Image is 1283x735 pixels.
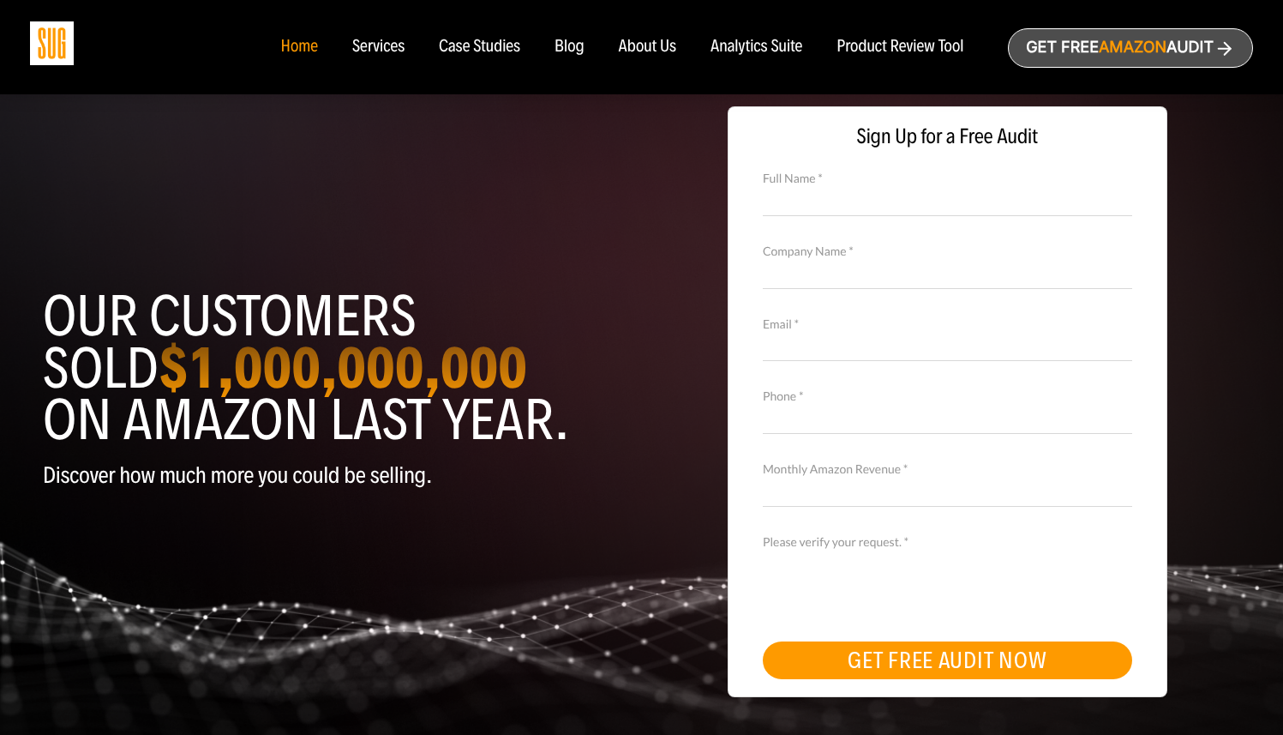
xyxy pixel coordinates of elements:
[763,315,1132,334] label: Email *
[439,38,520,57] a: Case Studies
[1008,28,1253,68] a: Get freeAmazonAudit
[763,404,1132,434] input: Contact Number *
[763,642,1132,679] button: GET FREE AUDIT NOW
[280,38,317,57] a: Home
[1099,39,1166,57] span: Amazon
[710,38,802,57] a: Analytics Suite
[43,291,629,446] h1: Our customers sold on Amazon last year.
[763,258,1132,288] input: Company Name *
[763,169,1132,188] label: Full Name *
[555,38,585,57] a: Blog
[159,333,527,403] strong: $1,000,000,000
[763,460,1132,479] label: Monthly Amazon Revenue *
[763,533,1132,551] label: Please verify your request. *
[352,38,405,57] a: Services
[763,549,1023,616] iframe: reCAPTCHA
[763,331,1132,361] input: Email *
[763,477,1132,507] input: Monthly Amazon Revenue *
[763,185,1132,215] input: Full Name *
[43,463,629,488] p: Discover how much more you could be selling.
[746,124,1149,149] span: Sign Up for a Free Audit
[836,38,963,57] a: Product Review Tool
[619,38,677,57] a: About Us
[763,387,1132,406] label: Phone *
[30,21,74,65] img: Sug
[763,242,1132,261] label: Company Name *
